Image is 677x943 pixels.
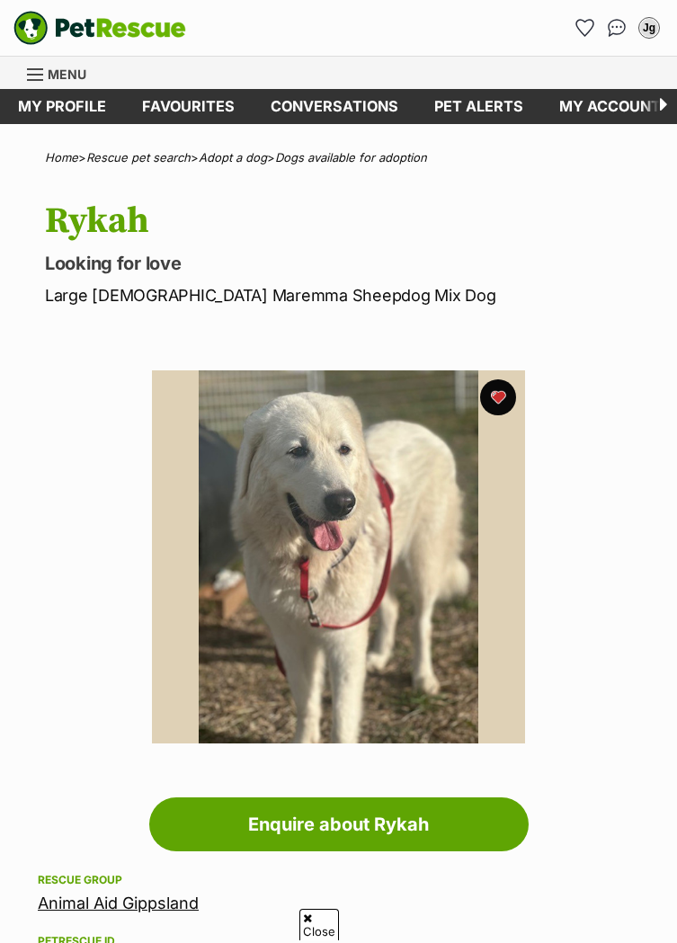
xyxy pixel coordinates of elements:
[38,873,639,887] div: Rescue group
[416,89,541,124] a: Pet alerts
[253,89,416,124] a: conversations
[199,150,267,165] a: Adopt a dog
[275,150,427,165] a: Dogs available for adoption
[13,11,186,45] img: logo-e224e6f780fb5917bec1dbf3a21bbac754714ae5b6737aabdf751b685950b380.svg
[45,251,650,276] p: Looking for love
[570,13,664,42] ul: Account quick links
[13,11,186,45] a: PetRescue
[38,894,199,912] a: Animal Aid Gippsland
[45,150,78,165] a: Home
[602,13,631,42] a: Conversations
[640,19,658,37] div: Jg
[45,283,650,307] p: Large [DEMOGRAPHIC_DATA] Maremma Sheepdog Mix Dog
[152,370,526,744] img: Photo of Rykah
[124,89,253,124] a: Favourites
[48,67,86,82] span: Menu
[45,200,650,242] h1: Rykah
[608,19,627,37] img: chat-41dd97257d64d25036548639549fe6c8038ab92f7586957e7f3b1b290dea8141.svg
[27,57,99,89] a: Menu
[570,13,599,42] a: Favourites
[480,379,516,415] button: favourite
[299,909,339,940] span: Close
[149,797,529,851] a: Enquire about Rykah
[86,150,191,165] a: Rescue pet search
[635,13,664,42] button: My account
